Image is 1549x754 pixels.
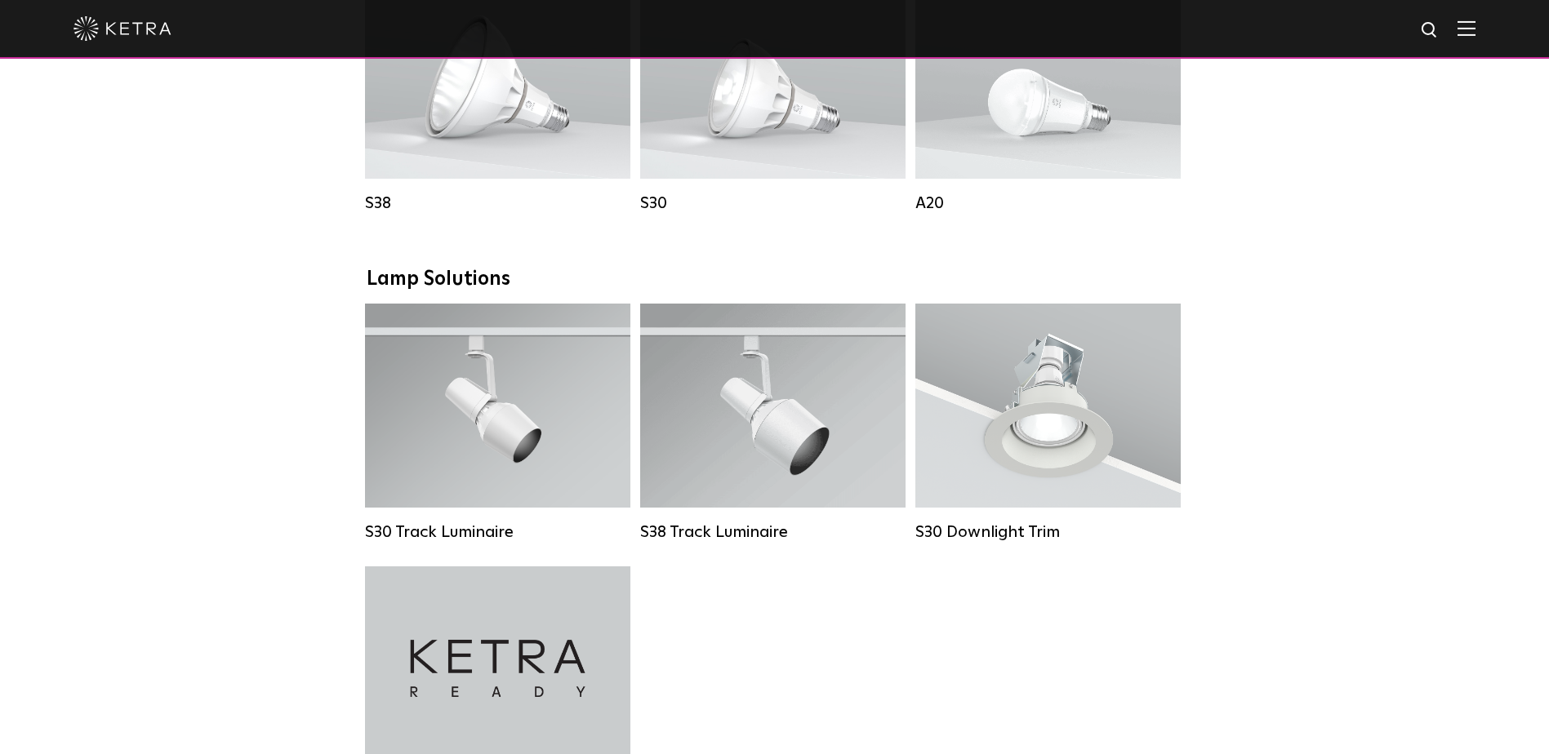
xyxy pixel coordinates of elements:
div: Lamp Solutions [367,268,1183,291]
div: S30 Downlight Trim [915,522,1181,542]
div: A20 [915,193,1181,213]
div: S38 Track Luminaire [640,522,906,542]
div: S30 [640,193,906,213]
a: S30 Track Luminaire Lumen Output:1100Colors:White / BlackBeam Angles:15° / 25° / 40° / 60° / 90°W... [365,304,630,542]
a: S38 Track Luminaire Lumen Output:1100Colors:White / BlackBeam Angles:10° / 25° / 40° / 60°Wattage... [640,304,906,542]
div: S30 Track Luminaire [365,522,630,542]
a: S30 Downlight Trim S30 Downlight Trim [915,304,1181,542]
div: S38 [365,193,630,213]
img: Hamburger%20Nav.svg [1458,20,1476,36]
img: search icon [1420,20,1440,41]
img: ketra-logo-2019-white [73,16,171,41]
